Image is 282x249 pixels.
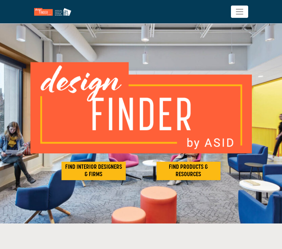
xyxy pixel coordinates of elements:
[157,162,221,180] button: FIND PRODUCTS & RESOURCES
[63,164,124,178] h2: FIND INTERIOR DESIGNERS & FIRMS
[62,162,126,180] button: FIND INTERIOR DESIGNERS & FIRMS
[158,164,219,178] h2: FIND PRODUCTS & RESOURCES
[34,8,74,16] img: Site Logo
[30,62,252,153] img: image
[231,6,248,18] button: Toggle navigation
